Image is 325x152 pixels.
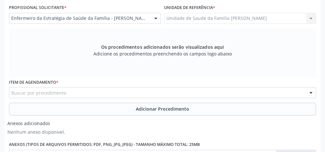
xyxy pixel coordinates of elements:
button: Adicionar Procedimento [9,103,316,115]
span: Os procedimentos adicionados serão visualizados aqui [101,44,224,50]
span: Enfermeiro da Estratégia de Saúde da Família - [PERSON_NAME] [11,15,148,21]
h6: Anexos adicionados [7,121,65,126]
label: Unidade de referência [164,3,215,13]
span: Buscar por procedimento [11,89,66,96]
label: Profissional Solicitante [9,3,66,13]
span: Adicionar Procedimento [136,106,189,112]
span: Adicione os procedimentos preenchendo os campos logo abaixo [93,50,232,57]
label: Item de agendamento [9,78,58,88]
label: Anexos (Tipos de arquivos permitidos: PDF, PNG, JPG, JPEG) - Tamanho máximo total: 25MB [9,140,200,150]
p: Nenhum anexo disponível. [7,129,65,135]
